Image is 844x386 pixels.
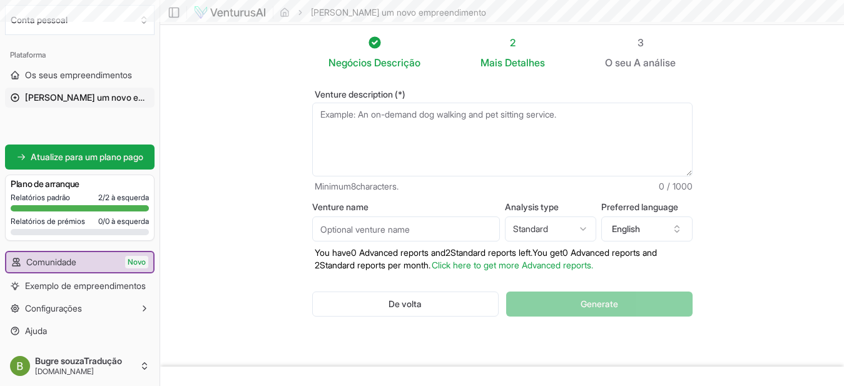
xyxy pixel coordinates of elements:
[480,55,502,70] span: Mais
[25,302,82,315] span: Configurações
[25,69,132,81] span: Os seus empreendimentos
[374,56,420,69] span: Descrição
[98,216,149,226] span: 0/0 à esquerda
[601,203,693,211] label: Preferred language
[98,193,149,203] span: 2/2 à esquerda
[5,145,155,170] a: Atualize para um plano pago
[5,298,155,318] button: Configurações
[11,193,70,203] span: Relatórios padrão
[605,35,676,50] div: 3
[26,256,76,268] span: Comunidade
[328,55,372,70] span: Negócios
[10,356,30,376] img: ACg8ocLcyYtAmVoxkP10hsrSet5vRFF7rUu_azTCpundPM3sfTfVZA=s96-c
[5,276,155,296] a: Exemplo de empreendimentos
[312,216,500,241] input: Optional venture name
[11,178,149,190] h3: Plano de arranque
[25,325,47,337] span: Ajuda
[601,216,693,241] button: English
[5,45,155,65] div: Plataforma
[25,91,150,104] span: [PERSON_NAME] um novo empreendimento
[312,292,499,317] button: De volta
[432,260,593,270] a: Click here to get more Advanced reports.
[6,252,153,272] a: ComunidadeNovo
[480,35,545,50] div: 2
[605,55,631,70] span: O seu
[505,203,596,211] label: Analysis type
[5,65,155,85] a: Os seus empreendimentos
[125,256,148,268] span: Novo
[315,180,399,193] span: Minimum 8 characters.
[659,180,693,193] span: 0 / 1000
[11,216,85,226] span: Relatórios de prémios
[312,90,693,99] label: Venture description (*)
[5,88,155,108] a: [PERSON_NAME] um novo empreendimento
[25,280,146,292] span: Exemplo de empreendimentos
[31,151,143,163] span: Atualize para um plano pago
[35,355,135,367] span: Bugre souzaTradução
[312,246,693,272] p: You have 0 Advanced reports and 2 Standard reports left. Y ou get 0 Advanced reports and 2 Standa...
[5,351,155,381] button: Bugre souzaTradução[DOMAIN_NAME]
[312,203,500,211] label: Venture name
[5,321,155,341] a: Ajuda
[35,367,135,377] span: [DOMAIN_NAME]
[505,56,545,69] span: Detalhes
[634,56,676,69] span: A análise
